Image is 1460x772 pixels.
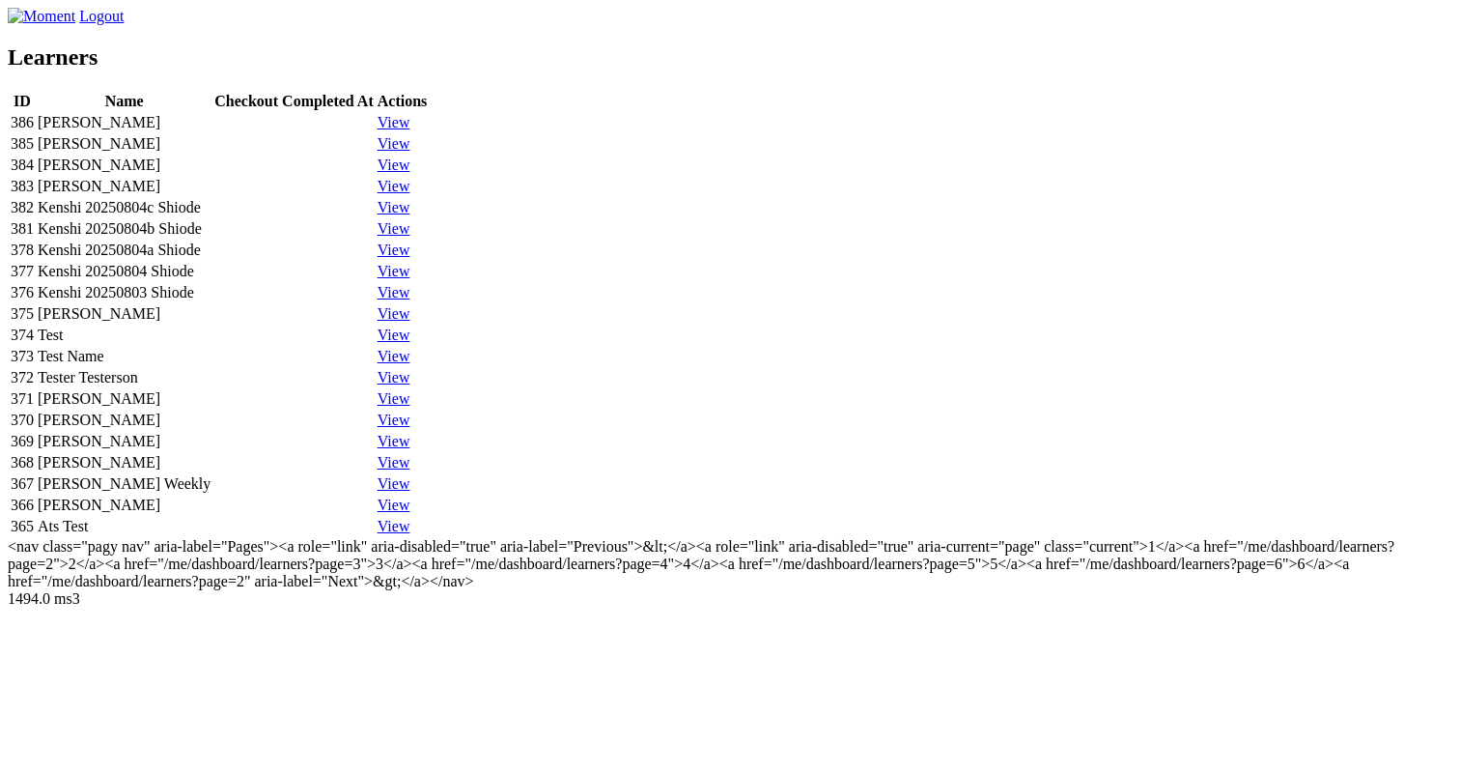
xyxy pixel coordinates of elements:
[378,178,410,194] a: View
[11,433,34,450] div: 369
[38,157,211,174] div: [PERSON_NAME]
[378,412,410,428] a: View
[11,135,34,153] div: 385
[11,412,34,429] div: 370
[378,220,410,237] a: View
[38,390,211,408] div: [PERSON_NAME]
[79,8,124,24] a: Logout
[11,178,34,195] div: 383
[8,590,50,607] span: 1494.0
[378,390,410,407] a: View
[8,538,1452,590] div: Pagination
[38,284,211,301] div: Kenshi 20250803 Shiode
[8,8,75,25] img: Moment
[378,497,410,513] a: View
[378,199,410,215] a: View
[38,199,211,216] div: Kenshi 20250804c Shiode
[37,92,211,111] th: Name
[11,199,34,216] div: 382
[378,263,410,279] a: View
[38,518,211,535] div: Ats Test
[38,305,211,323] div: [PERSON_NAME]
[38,475,211,493] div: [PERSON_NAME] Weekly
[11,369,34,386] div: 372
[11,327,34,344] div: 374
[378,369,410,386] a: View
[38,220,211,238] div: Kenshi 20250804b Shiode
[38,412,211,429] div: [PERSON_NAME]
[38,178,211,195] div: [PERSON_NAME]
[378,327,410,343] a: View
[38,454,211,472] div: [PERSON_NAME]
[38,497,211,514] div: [PERSON_NAME]
[378,475,410,492] a: View
[11,263,34,280] div: 377
[378,348,410,364] a: View
[11,242,34,259] div: 378
[378,157,410,173] a: View
[11,475,34,493] div: 367
[11,305,34,323] div: 375
[378,433,410,449] a: View
[11,518,34,535] div: 365
[72,590,80,607] span: 3
[11,220,34,238] div: 381
[378,242,410,258] a: View
[11,284,34,301] div: 376
[54,590,72,607] span: ms
[11,454,34,472] div: 368
[378,284,410,300] a: View
[38,369,211,386] div: Tester Testerson
[378,305,410,322] a: View
[11,157,34,174] div: 384
[38,135,211,153] div: [PERSON_NAME]
[11,114,34,131] div: 386
[377,92,429,111] th: Actions
[38,327,211,344] div: Test
[378,454,410,471] a: View
[378,135,410,152] a: View
[38,348,211,365] div: Test Name
[38,263,211,280] div: Kenshi 20250804 Shiode
[213,92,374,111] th: Checkout Completed At
[10,92,35,111] th: ID
[38,242,211,259] div: Kenshi 20250804a Shiode
[38,114,211,131] div: [PERSON_NAME]
[11,348,34,365] div: 373
[378,518,410,534] a: View
[378,114,410,130] a: View
[11,497,34,514] div: 366
[8,44,1452,71] h2: Learners
[11,390,34,408] div: 371
[38,433,211,450] div: [PERSON_NAME]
